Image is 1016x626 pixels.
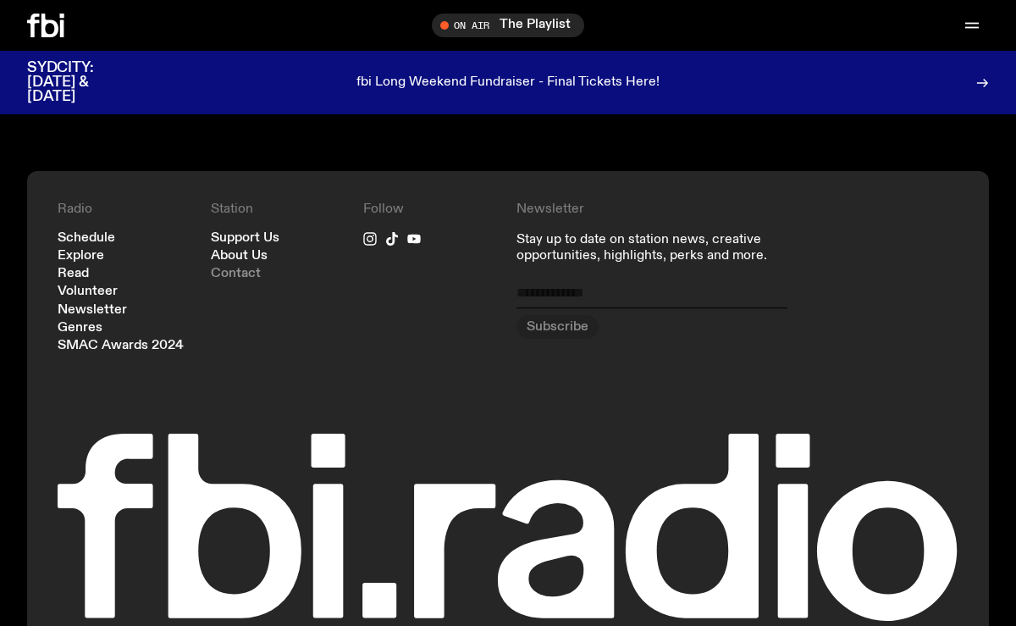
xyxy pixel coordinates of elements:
a: Support Us [211,232,279,245]
h3: SYDCITY: [DATE] & [DATE] [27,61,135,104]
a: Volunteer [58,285,118,298]
a: Contact [211,268,261,280]
p: Stay up to date on station news, creative opportunities, highlights, perks and more. [516,232,805,264]
p: fbi Long Weekend Fundraiser - Final Tickets Here! [356,75,660,91]
a: Explore [58,250,104,263]
h4: Newsletter [516,202,805,218]
h4: Follow [363,202,500,218]
h4: Station [211,202,347,218]
button: Subscribe [516,315,599,339]
a: Genres [58,322,102,335]
a: Newsletter [58,304,127,317]
button: On AirThe Playlist [432,14,584,37]
a: SMAC Awards 2024 [58,340,184,352]
a: About Us [211,250,268,263]
a: Read [58,268,89,280]
a: Schedule [58,232,115,245]
h4: Radio [58,202,194,218]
